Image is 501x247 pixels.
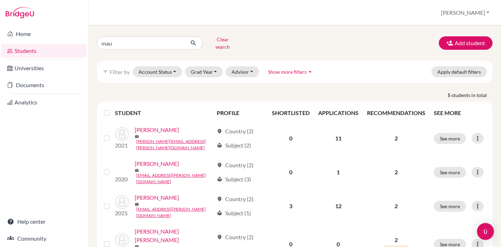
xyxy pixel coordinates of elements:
[314,121,363,155] td: 11
[135,227,214,244] a: [PERSON_NAME] [PERSON_NAME]
[135,126,179,134] a: [PERSON_NAME]
[133,66,182,77] button: Account Status
[217,141,251,150] div: Subject (2)
[217,209,251,217] div: Subject (1)
[314,104,363,121] th: APPLICATIONS
[268,189,314,223] td: 3
[217,127,254,135] div: Country (2)
[1,95,87,109] a: Analytics
[6,7,34,18] img: Bridge-U
[1,215,87,229] a: Help center
[110,68,130,75] span: Filter by
[439,36,493,50] button: Add student
[217,162,222,168] span: location_on
[217,233,254,241] div: Country (2)
[314,155,363,189] td: 1
[136,206,214,219] a: [EMAIL_ADDRESS][PERSON_NAME][DOMAIN_NAME]
[135,159,179,168] a: [PERSON_NAME]
[115,161,129,175] img: Pinto, Mauricio
[203,34,242,52] button: Clear search
[367,202,425,210] p: 2
[115,195,129,209] img: Saa Londoño, Andrés Mauricio
[363,104,430,121] th: RECOMMENDATIONS
[217,196,222,202] span: location_on
[217,176,222,182] span: local_library
[367,168,425,176] p: 2
[217,195,254,203] div: Country (2)
[136,138,214,151] a: [PERSON_NAME][EMAIL_ADDRESS][PERSON_NAME][DOMAIN_NAME]
[367,236,425,244] p: 2
[268,155,314,189] td: 0
[477,223,494,240] div: Open Intercom Messenger
[97,36,185,50] input: Find student by name...
[268,69,307,75] span: Show more filters
[135,168,139,173] span: mail
[268,121,314,155] td: 0
[115,175,129,183] p: 2020
[135,193,179,202] a: [PERSON_NAME]
[185,66,223,77] button: Grad Year
[438,6,493,19] button: [PERSON_NAME]
[217,143,222,148] span: local_library
[314,189,363,223] td: 12
[212,104,268,121] th: PROFILE
[217,210,222,216] span: local_library
[434,133,466,144] button: See more
[434,167,466,178] button: See more
[430,104,490,121] th: SEE MORE
[136,172,214,185] a: [EMAIL_ADDRESS][PERSON_NAME][DOMAIN_NAME]
[103,69,108,74] i: filter_list
[452,91,493,99] span: students in total
[367,134,425,143] p: 2
[1,27,87,41] a: Home
[268,104,314,121] th: SHORTLISTED
[217,234,222,240] span: location_on
[434,201,466,212] button: See more
[135,202,139,206] span: mail
[307,68,314,75] i: arrow_drop_up
[115,104,212,121] th: STUDENT
[1,78,87,92] a: Documents
[217,161,254,169] div: Country (2)
[115,141,129,150] p: 2021
[448,91,452,99] strong: 5
[1,44,87,58] a: Students
[1,231,87,246] a: Community
[217,175,251,183] div: Subject (3)
[262,66,320,77] button: Show more filtersarrow_drop_up
[135,134,139,139] span: mail
[431,66,487,77] button: Apply default filters
[1,61,87,75] a: Universities
[217,128,222,134] span: location_on
[115,233,129,247] img: Velasco Valdez, Mauricio
[115,127,129,141] img: Luna, Mauricio Javier
[226,66,259,77] button: Advisor
[115,209,129,217] p: 2025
